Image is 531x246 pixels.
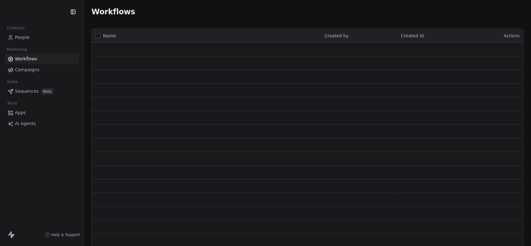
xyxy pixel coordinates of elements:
[45,232,80,237] a: Help & Support
[504,33,519,38] span: Actions
[5,86,79,96] a: SequencesBeta
[4,99,20,108] span: Tools
[51,232,80,237] span: Help & Support
[15,56,37,62] span: Workflows
[324,33,348,38] span: Created by
[4,45,30,54] span: Marketing
[103,33,116,39] span: Name
[15,67,39,73] span: Campaigns
[5,32,79,43] a: People
[41,88,54,95] span: Beta
[5,108,79,118] a: Apps
[15,109,26,116] span: Apps
[4,23,27,33] span: Contacts
[401,33,424,38] span: Created At
[5,118,79,129] a: AI Agents
[4,77,21,86] span: Sales
[5,65,79,75] a: Campaigns
[15,120,36,127] span: AI Agents
[91,7,135,16] span: Workflows
[15,34,30,41] span: People
[15,88,39,95] span: Sequences
[5,54,79,64] a: Workflows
